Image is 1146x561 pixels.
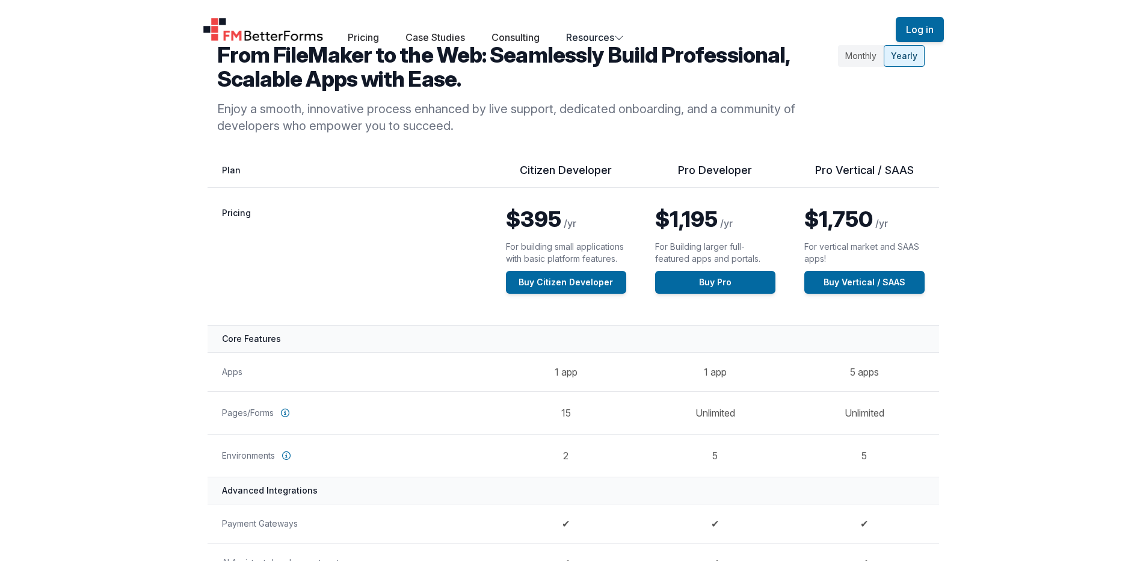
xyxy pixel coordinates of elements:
td: Unlimited [790,391,939,434]
button: Resources [566,30,624,45]
th: Core Features [208,325,939,352]
a: Pricing [348,31,379,43]
p: For vertical market and SAAS apps! [804,241,925,265]
p: For Building larger full-featured apps and portals. [655,241,775,265]
td: 5 [641,434,790,477]
td: 15 [491,391,641,434]
td: Unlimited [641,391,790,434]
th: Citizen Developer [491,163,641,188]
span: $1,750 [804,206,873,232]
a: Home [203,17,324,42]
th: Pricing [208,188,491,326]
nav: Global [188,14,958,45]
td: 1 app [641,352,790,391]
th: Apps [208,352,491,391]
p: For building small applications with basic platform features. [506,241,626,265]
a: Buy Pro [655,271,775,294]
span: $1,195 [655,206,718,232]
td: ✔ [641,504,790,543]
td: 5 [790,434,939,477]
td: 2 [491,434,641,477]
th: Environments [208,434,491,477]
td: 1 app [491,352,641,391]
td: ✔ [790,504,939,543]
th: Payment Gateways [208,504,491,543]
a: Buy Vertical / SAAS [804,271,925,294]
th: Pages/Forms [208,391,491,434]
th: Advanced Integrations [208,477,939,504]
th: Pro Vertical / SAAS [790,163,939,188]
span: $395 [506,206,561,232]
p: Enjoy a smooth, innovative process enhanced by live support, dedicated onboarding, and a communit... [217,101,833,134]
span: /yr [875,217,888,229]
a: Buy Citizen Developer [506,271,626,294]
a: Case Studies [405,31,465,43]
h2: From FileMaker to the Web: Seamlessly Build Professional, Scalable Apps with Ease. [217,43,833,91]
span: /yr [720,217,733,229]
span: Plan [222,165,241,175]
td: 5 apps [790,352,939,391]
button: Log in [896,17,944,42]
th: Pro Developer [641,163,790,188]
a: Consulting [491,31,540,43]
span: /yr [564,217,576,229]
td: ✔ [491,504,641,543]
